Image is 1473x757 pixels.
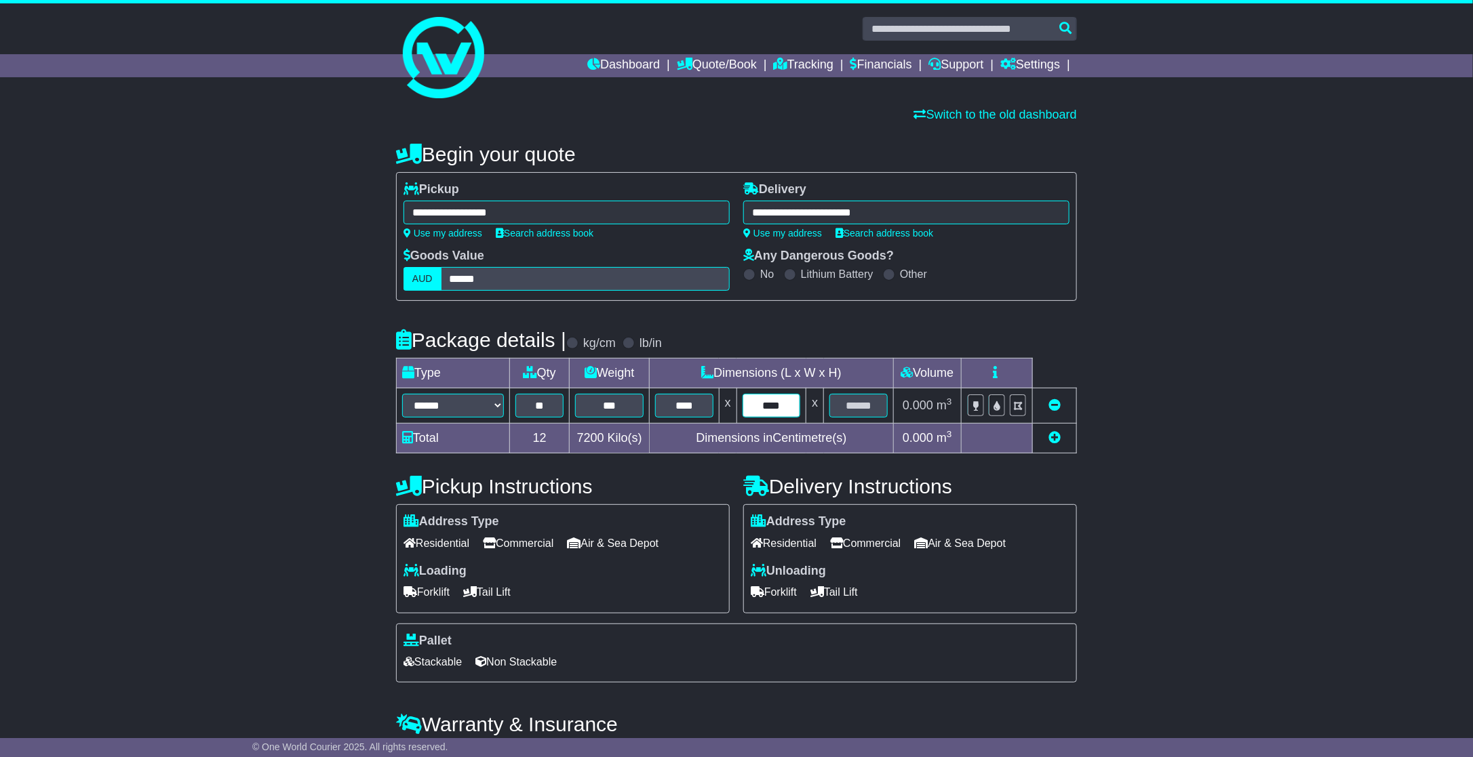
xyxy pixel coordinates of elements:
td: Volume [893,359,961,388]
td: Total [397,424,510,453]
a: Support [929,54,984,77]
label: lb/in [640,336,662,351]
label: Pallet [404,634,452,649]
label: Any Dangerous Goods? [743,249,894,264]
label: Lithium Battery [801,268,873,281]
span: Commercial [830,533,901,554]
span: Air & Sea Depot [915,533,1006,554]
span: Forklift [751,581,797,602]
label: Delivery [743,182,806,197]
span: 0.000 [903,431,933,445]
a: Remove this item [1048,398,1061,412]
h4: Package details | [396,329,566,351]
label: kg/cm [583,336,616,351]
span: Forklift [404,581,450,602]
a: Use my address [404,228,482,239]
label: Goods Value [404,249,484,264]
sup: 3 [947,429,952,439]
h4: Pickup Instructions [396,475,730,497]
span: 0.000 [903,398,933,412]
a: Quote/Book [677,54,757,77]
a: Use my address [743,228,822,239]
h4: Delivery Instructions [743,475,1077,497]
a: Search address book [496,228,593,239]
a: Tracking [774,54,833,77]
td: x [719,388,736,424]
span: m [937,398,952,412]
a: Financials [850,54,912,77]
span: Tail Lift [463,581,511,602]
a: Search address book [836,228,933,239]
td: 12 [510,424,570,453]
span: Tail Lift [810,581,858,602]
span: Air & Sea Depot [568,533,659,554]
label: AUD [404,267,441,291]
a: Add new item [1048,431,1061,445]
span: m [937,431,952,445]
label: Unloading [751,564,826,579]
span: Residential [404,533,469,554]
span: Residential [751,533,817,554]
label: Loading [404,564,467,579]
a: Settings [1000,54,1060,77]
td: Type [397,359,510,388]
h4: Warranty & Insurance [396,713,1077,735]
label: No [760,268,774,281]
span: Commercial [483,533,553,554]
span: Non Stackable [475,651,557,672]
label: Other [900,268,927,281]
label: Address Type [751,514,846,529]
label: Pickup [404,182,459,197]
label: Address Type [404,514,499,529]
span: Stackable [404,651,462,672]
span: © One World Courier 2025. All rights reserved. [252,741,448,752]
sup: 3 [947,396,952,407]
a: Dashboard [587,54,660,77]
td: Weight [570,359,650,388]
td: Dimensions (L x W x H) [650,359,894,388]
a: Switch to the old dashboard [914,108,1077,121]
td: Kilo(s) [570,424,650,453]
td: Dimensions in Centimetre(s) [650,424,894,453]
td: x [806,388,824,424]
td: Qty [510,359,570,388]
h4: Begin your quote [396,143,1077,165]
span: 7200 [577,431,604,445]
